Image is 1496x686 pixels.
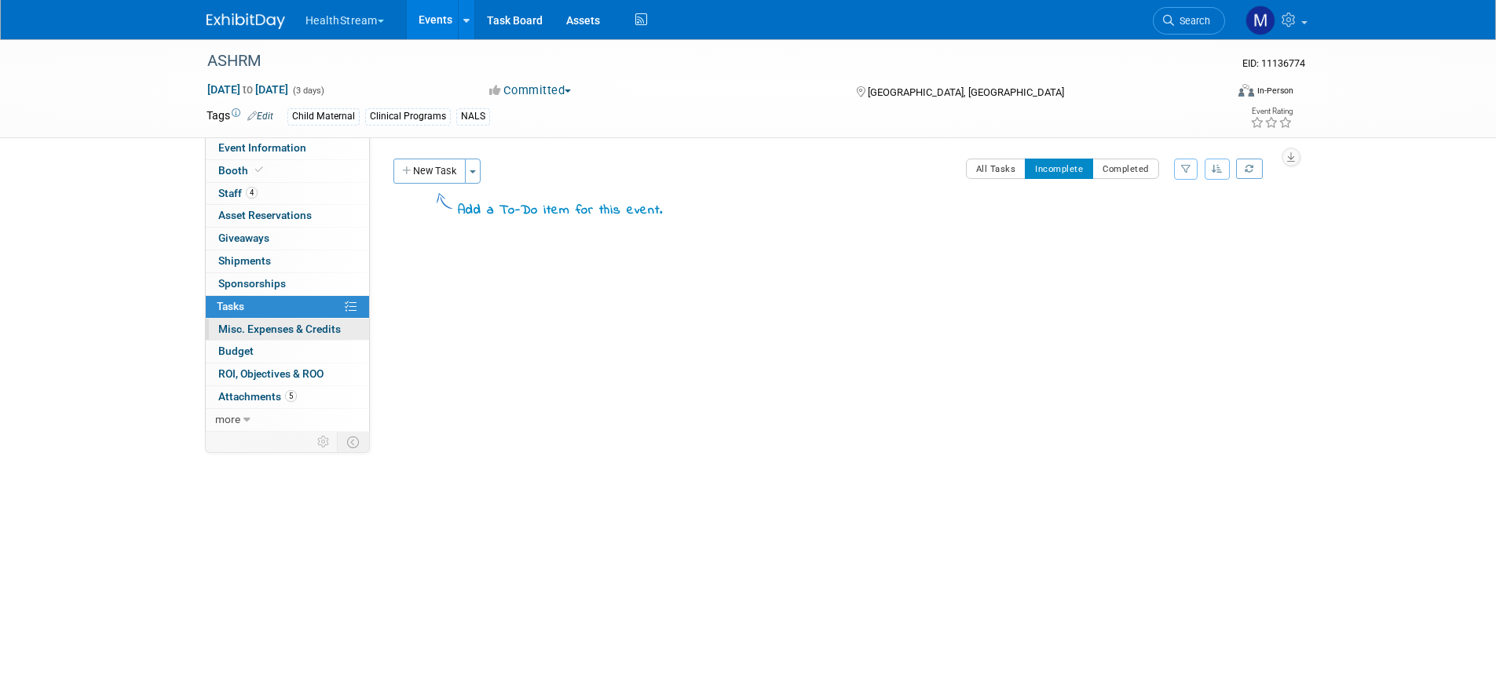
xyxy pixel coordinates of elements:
[215,413,240,425] span: more
[206,409,369,431] a: more
[218,254,271,267] span: Shipments
[291,86,324,96] span: (3 days)
[218,323,341,335] span: Misc. Expenses & Credits
[206,137,369,159] a: Event Information
[206,160,369,182] a: Booth
[206,205,369,227] a: Asset Reservations
[393,159,466,184] button: New Task
[218,209,312,221] span: Asset Reservations
[310,432,338,452] td: Personalize Event Tab Strip
[206,183,369,205] a: Staff4
[484,82,577,99] button: Committed
[247,111,273,122] a: Edit
[240,83,255,96] span: to
[1238,84,1254,97] img: Format-Inperson.png
[868,86,1064,98] span: [GEOGRAPHIC_DATA], [GEOGRAPHIC_DATA]
[1025,159,1093,179] button: Incomplete
[255,166,263,174] i: Booth reservation complete
[206,296,369,318] a: Tasks
[218,187,258,199] span: Staff
[1236,159,1263,179] a: Refresh
[206,386,369,408] a: Attachments5
[337,432,369,452] td: Toggle Event Tabs
[217,300,244,312] span: Tasks
[206,250,369,272] a: Shipments
[1092,159,1159,179] button: Completed
[218,367,324,380] span: ROI, Objectives & ROO
[206,319,369,341] a: Misc. Expenses & Credits
[207,82,289,97] span: [DATE] [DATE]
[218,141,306,154] span: Event Information
[966,159,1026,179] button: All Tasks
[206,363,369,385] a: ROI, Objectives & ROO
[1132,82,1294,105] div: Event Format
[456,108,490,125] div: NALS
[1245,5,1275,35] img: Maya Storry
[1256,85,1293,97] div: In-Person
[246,187,258,199] span: 4
[207,13,285,29] img: ExhibitDay
[218,277,286,290] span: Sponsorships
[206,228,369,250] a: Giveaways
[206,273,369,295] a: Sponsorships
[1242,57,1305,69] span: Event ID: 11136774
[202,47,1202,75] div: ASHRM
[207,108,273,126] td: Tags
[1174,15,1210,27] span: Search
[218,345,254,357] span: Budget
[287,108,360,125] div: Child Maternal
[458,202,663,221] div: Add a To-Do item for this event.
[285,390,297,402] span: 5
[1153,7,1225,35] a: Search
[365,108,451,125] div: Clinical Programs
[1250,108,1293,115] div: Event Rating
[206,341,369,363] a: Budget
[218,164,266,177] span: Booth
[218,232,269,244] span: Giveaways
[218,390,297,403] span: Attachments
